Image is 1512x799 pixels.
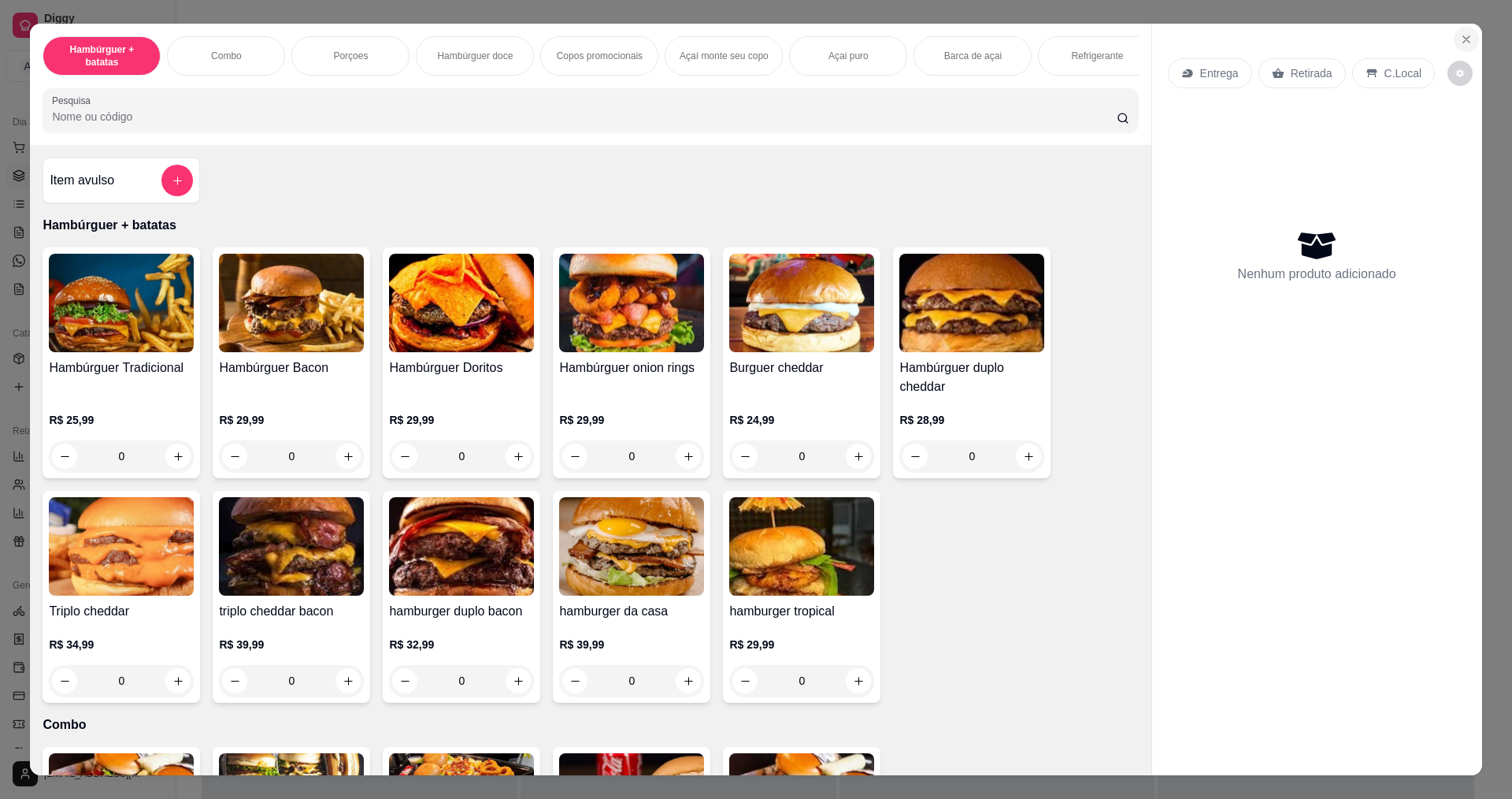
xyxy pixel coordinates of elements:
[389,359,534,377] h4: Hambúrguer Doritos
[1238,265,1396,284] p: Nenhum produto adicionado
[899,254,1044,352] img: product-image
[219,359,364,377] h4: Hambúrguer Bacon
[559,497,704,596] img: product-image
[1071,50,1123,62] p: Refrigerante
[50,171,114,190] h4: Item avulso
[944,50,1002,62] p: Barca de açai
[389,497,534,596] img: product-image
[559,254,704,352] img: product-image
[729,412,874,428] p: R$ 24,99
[389,412,534,428] p: R$ 29,99
[899,359,1044,396] h4: Hambúrguer duplo cheddar
[729,359,874,377] h4: Burguer cheddar
[56,43,147,69] p: Hambúrguer + batatas
[676,668,701,693] button: increase-product-quantity
[43,715,1138,734] p: Combo
[1384,65,1421,81] p: C.Local
[1291,65,1332,81] p: Retirada
[729,497,874,596] img: product-image
[559,637,704,652] p: R$ 39,99
[219,637,364,652] p: R$ 39,99
[219,497,364,596] img: product-image
[219,412,364,428] p: R$ 29,99
[49,637,194,652] p: R$ 34,99
[49,359,194,377] h4: Hambúrguer Tradicional
[49,602,194,621] h4: Triplo cheddar
[680,50,769,62] p: Açaí monte seu copo
[219,254,364,352] img: product-image
[389,602,534,621] h4: hamburger duplo bacon
[899,412,1044,428] p: R$ 28,99
[1454,27,1479,52] button: Close
[729,254,874,352] img: product-image
[437,50,513,62] p: Hambúrguer doce
[559,412,704,428] p: R$ 29,99
[49,412,194,428] p: R$ 25,99
[161,165,193,196] button: add-separate-item
[559,602,704,621] h4: hamburger da casa
[49,254,194,352] img: product-image
[729,602,874,621] h4: hamburger tropical
[211,50,242,62] p: Combo
[52,94,96,107] label: Pesquisa
[729,637,874,652] p: R$ 29,99
[828,50,869,62] p: Açai puro
[52,109,1116,124] input: Pesquisa
[557,50,643,62] p: Copos promocionais
[1447,61,1473,86] button: decrease-product-quantity
[562,668,587,693] button: decrease-product-quantity
[219,602,364,621] h4: triplo cheddar bacon
[49,497,194,596] img: product-image
[389,637,534,652] p: R$ 32,99
[389,254,534,352] img: product-image
[559,359,704,377] h4: Hambúrguer onion rings
[1200,65,1239,81] p: Entrega
[333,50,368,62] p: Porçoes
[43,216,1138,235] p: Hambúrguer + batatas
